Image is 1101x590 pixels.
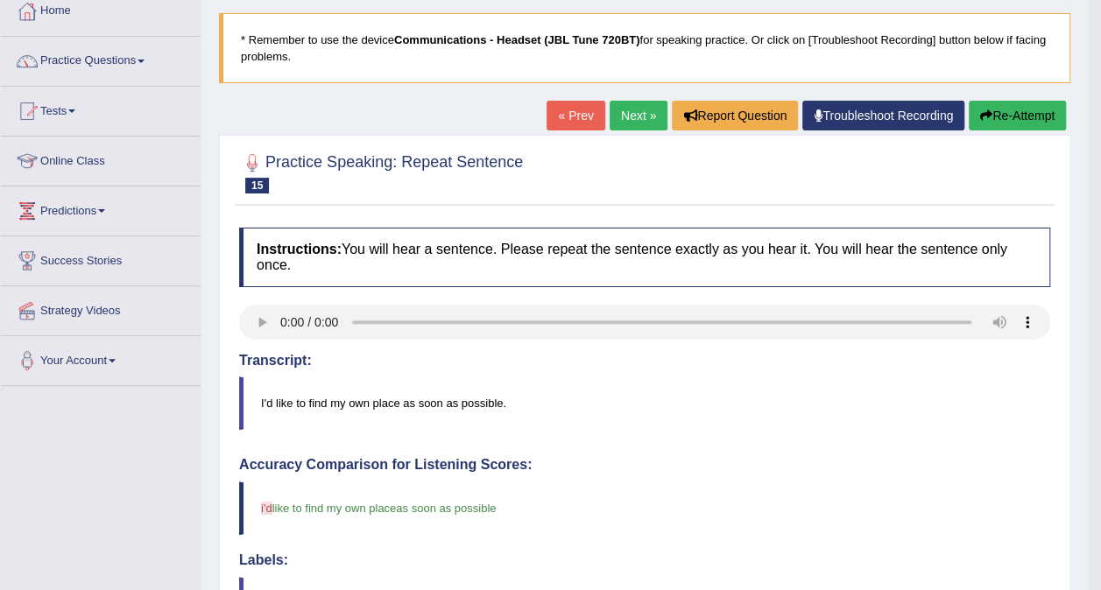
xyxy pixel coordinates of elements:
blockquote: I'd like to find my own place as soon as possible. [239,376,1050,430]
span: 15 [245,178,269,193]
h4: You will hear a sentence. Please repeat the sentence exactly as you hear it. You will hear the se... [239,228,1050,286]
span: as soon as possible [396,502,496,515]
a: Practice Questions [1,37,201,81]
h2: Practice Speaking: Repeat Sentence [239,150,523,193]
b: Instructions: [257,242,342,256]
b: Communications - Headset (JBL Tune 720BT) [394,33,640,46]
span: like to find my own place [272,502,397,515]
h4: Transcript: [239,353,1050,369]
a: Predictions [1,186,201,230]
a: Strategy Videos [1,286,201,330]
h4: Accuracy Comparison for Listening Scores: [239,457,1050,473]
a: « Prev [547,101,604,130]
blockquote: * Remember to use the device for speaking practice. Or click on [Troubleshoot Recording] button b... [219,13,1070,83]
a: Your Account [1,336,201,380]
a: Tests [1,87,201,130]
h4: Labels: [239,552,1050,568]
button: Report Question [672,101,798,130]
span: i'd [261,502,272,515]
a: Success Stories [1,236,201,280]
a: Next » [610,101,667,130]
a: Online Class [1,137,201,180]
a: Troubleshoot Recording [802,101,964,130]
button: Re-Attempt [969,101,1066,130]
